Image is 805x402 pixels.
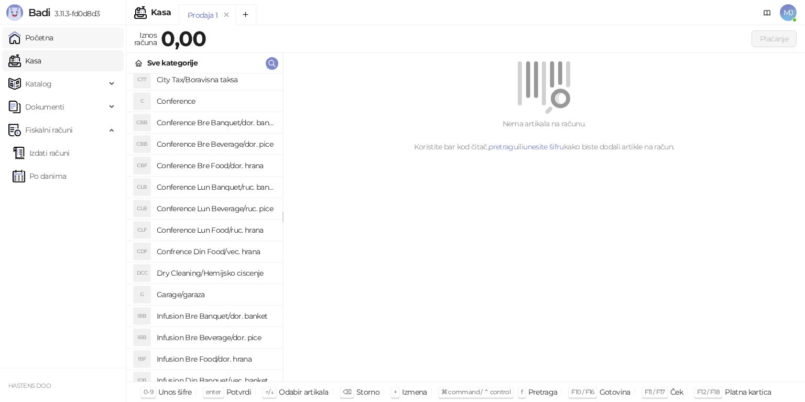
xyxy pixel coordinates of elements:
div: CBF [134,157,150,174]
div: Platna kartica [725,385,771,399]
h4: Confrence Din Food/vec. hrana [157,243,274,260]
div: Prodaja 1 [188,9,217,21]
div: Iznos računa [132,28,159,49]
div: Nema artikala na računu. Koristite bar kod čitač, ili kako biste dodali artikle na račun. [296,118,792,153]
span: ⌫ [343,388,351,396]
span: Badi [28,6,50,19]
span: 3.11.3-fd0d8d3 [50,9,100,18]
a: pretragu [488,142,518,151]
a: Po danima [13,166,66,187]
div: Sve kategorije [147,57,198,69]
h4: Conference Bre Beverage/dor. pice [157,136,274,153]
img: Logo [6,4,23,21]
div: CBB [134,136,150,153]
span: ↑/↓ [265,388,274,396]
span: ⌘ command / ⌃ control [441,388,511,396]
div: C [134,93,150,110]
span: + [394,388,397,396]
div: CBB [134,114,150,131]
div: Kasa [151,8,171,17]
span: F10 / F16 [571,388,594,396]
h4: Conference Lun Food/ruc. hrana [157,222,274,238]
span: F11 / F17 [645,388,665,396]
h4: Conference Lun Beverage/ruc. pice [157,200,274,217]
div: Unos šifre [158,385,192,399]
h4: Infusion Bre Beverage/dor. pice [157,329,274,346]
span: f [521,388,523,396]
div: CLB [134,200,150,217]
div: Odabir artikala [279,385,328,399]
div: IDB [134,372,150,389]
div: IBF [134,351,150,367]
div: grid [126,73,282,382]
div: IBB [134,308,150,324]
div: Potvrdi [226,385,252,399]
strong: 0,00 [161,26,206,51]
h4: Dry Cleaning/Hemijsko ciscenje [157,265,274,281]
h4: Infusion Bre Banquet/dor. banket [157,308,274,324]
span: Katalog [25,73,52,94]
h4: City Tax/Boravisna taksa [157,71,274,88]
h4: Conference Bre Banquet/dor. banket [157,114,274,131]
button: Plaćanje [752,30,797,47]
div: CTT [134,71,150,88]
button: remove [220,10,233,19]
button: Add tab [235,4,256,25]
span: Fiskalni računi [25,119,72,140]
div: G [134,286,150,303]
div: Ček [670,385,683,399]
a: Dokumentacija [759,4,776,21]
span: 0-9 [144,388,153,396]
h4: Infusion Din Banquet/vec. banket [157,372,274,389]
div: CDF [134,243,150,260]
div: CLF [134,222,150,238]
h4: Infusion Bre Food/dor. hrana [157,351,274,367]
a: Početna [8,27,53,48]
h4: Conference Bre Food/dor. hrana [157,157,274,174]
a: unesite šifru [523,142,564,151]
div: Pretraga [528,385,558,399]
span: MJ [780,4,797,21]
h4: Conference [157,93,274,110]
div: DCC [134,265,150,281]
a: Kasa [8,50,41,71]
div: CLB [134,179,150,195]
div: Gotovina [600,385,630,399]
div: IBB [134,329,150,346]
span: F12 / F18 [697,388,720,396]
h4: Conference Lun Banquet/ruc. banket [157,179,274,195]
div: Storno [356,385,379,399]
h4: Garage/garaza [157,286,274,303]
a: Izdati računi [13,143,70,164]
span: enter [206,388,221,396]
div: Izmena [402,385,427,399]
span: Dokumenti [25,96,64,117]
small: HASTENS DOO [8,382,51,389]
